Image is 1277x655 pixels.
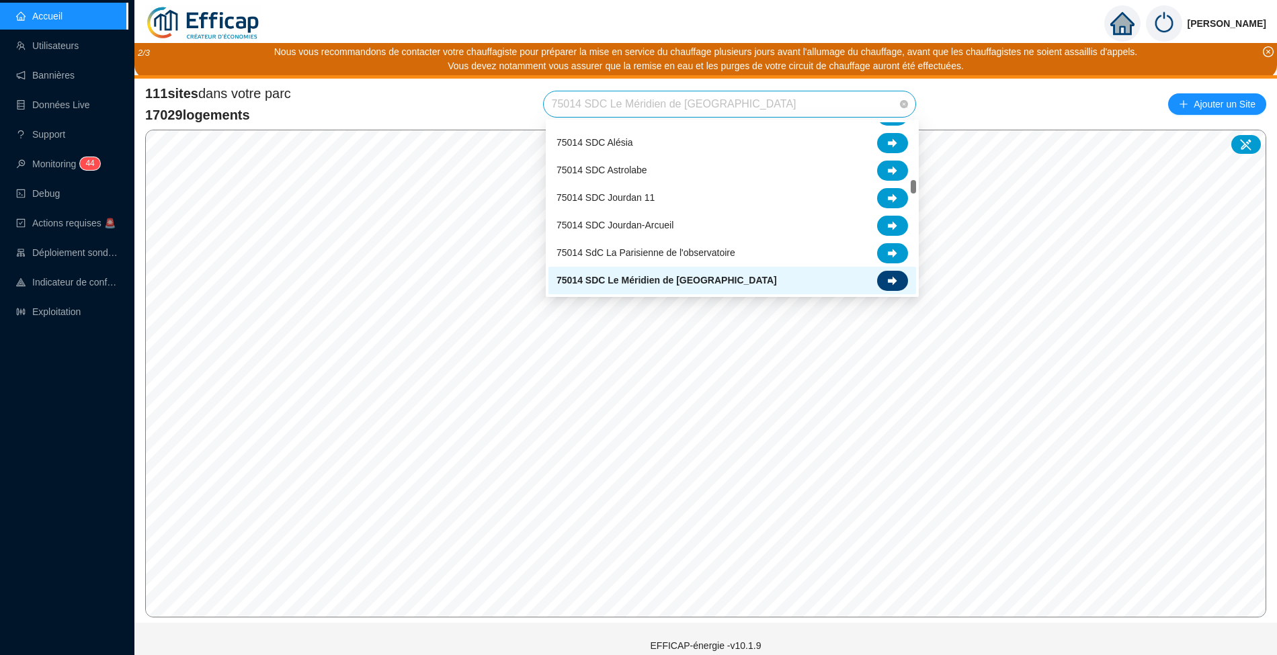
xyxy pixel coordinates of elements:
[16,306,81,317] a: slidersExploitation
[16,159,96,169] a: monitorMonitoring44
[1110,11,1135,36] span: home
[146,130,1266,617] canvas: Map
[85,159,90,168] span: 4
[548,157,916,184] div: 75014 SDC Astrolabe
[274,59,1138,73] div: Vous devez notamment vous assurer que la remise en eau et les purges de votre circuit de chauffag...
[548,129,916,157] div: 75014 SDC Alésia
[557,273,777,288] span: 75014 SDC Le Méridien de [GEOGRAPHIC_DATA]
[145,84,291,103] span: dans votre parc
[548,212,916,239] div: 75014 SDC Jourdan-Arcueil
[274,45,1138,59] div: Nous vous recommandons de contacter votre chauffagiste pour préparer la mise en service du chauff...
[16,129,65,140] a: questionSupport
[557,163,647,177] span: 75014 SDC Astrolabe
[16,188,60,199] a: codeDebug
[16,40,79,51] a: teamUtilisateurs
[138,48,150,58] i: 2 / 3
[548,184,916,212] div: 75014 SDC Jourdan 11
[16,99,90,110] a: databaseDonnées Live
[1168,93,1266,115] button: Ajouter un Site
[16,277,118,288] a: heat-mapIndicateur de confort
[900,100,908,108] span: close-circle
[548,267,916,294] div: 75014 SDC Le Méridien de Paris
[80,157,99,170] sup: 44
[1179,99,1188,109] span: plus
[16,70,75,81] a: notificationBannières
[557,136,633,150] span: 75014 SDC Alésia
[145,86,198,101] span: 111 sites
[1263,46,1274,57] span: close-circle
[557,191,655,205] span: 75014 SDC Jourdan 11
[16,218,26,228] span: check-square
[16,11,63,21] a: homeAccueil
[1194,95,1255,114] span: Ajouter un Site
[651,640,761,651] span: EFFICAP-énergie - v10.1.9
[557,246,735,260] span: 75014 SdC La Parisienne de l'observatoire
[16,247,118,258] a: clusterDéploiement sondes
[145,105,291,124] span: 17029 logements
[557,218,673,232] span: 75014 SDC Jourdan-Arcueil
[32,218,116,228] span: Actions requises 🚨
[90,159,95,168] span: 4
[1146,5,1182,42] img: power
[552,91,908,117] span: 75014 SDC Le Méridien de Paris
[1188,2,1266,45] span: [PERSON_NAME]
[548,239,916,267] div: 75014 SdC La Parisienne de l'observatoire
